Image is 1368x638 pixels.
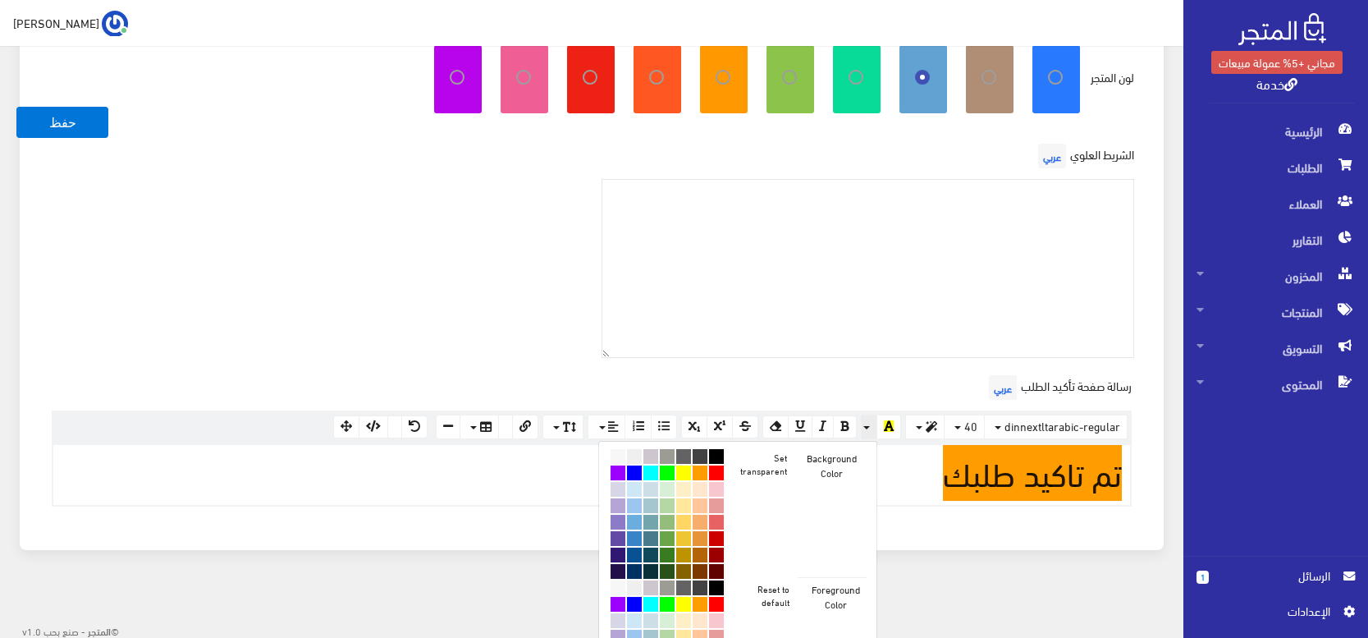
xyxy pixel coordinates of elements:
[1256,71,1297,95] a: خدمة
[1038,144,1066,168] span: عربي
[1196,330,1355,366] span: التسويق
[1091,68,1134,86] label: لون المتجر
[1196,294,1355,330] span: المنتجات
[727,451,789,577] div: Transparent
[1196,602,1355,628] a: اﻹعدادات
[944,415,985,439] button: 40
[1196,571,1209,584] span: 1
[1183,366,1368,402] a: المحتوى
[1196,258,1355,294] span: المخزون
[1196,186,1355,222] span: العملاء
[943,441,1122,501] span: تم تاكيد طلبك
[13,10,128,36] a: ... [PERSON_NAME]
[1222,567,1330,585] span: الرسائل
[1034,140,1134,172] label: الشريط العلوي
[1210,602,1329,620] span: اﻹعدادات
[1196,366,1355,402] span: المحتوى
[1196,149,1355,186] span: الطلبات
[798,450,867,578] div: Background Color
[88,623,111,638] strong: المتجر
[16,107,108,138] button: حفظ
[1196,222,1355,258] span: التقارير
[1004,415,1120,436] span: dinnextltarabic-regular
[1196,113,1355,149] span: الرئيسية
[1196,567,1355,602] a: 1 الرسائل
[13,12,99,33] span: [PERSON_NAME]
[1183,186,1368,222] a: العملاء
[1183,258,1368,294] a: المخزون
[985,371,1132,404] label: رسالة صفحة تأكيد الطلب
[964,415,977,436] span: 40
[989,375,1017,400] span: عربي
[1238,13,1326,45] img: .
[984,415,1128,439] button: dinnextltarabic-regular
[20,526,82,588] iframe: Drift Widget Chat Controller
[1183,294,1368,330] a: المنتجات
[1183,113,1368,149] a: الرئيسية
[1183,222,1368,258] a: التقارير
[1211,51,1343,74] a: مجاني +5% عمولة مبيعات
[102,11,128,37] img: ...
[1183,149,1368,186] a: الطلبات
